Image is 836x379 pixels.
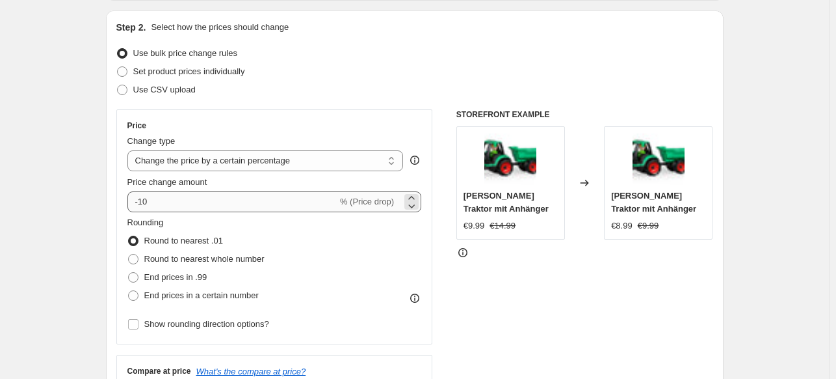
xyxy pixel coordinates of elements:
[464,219,485,232] div: €9.99
[456,109,713,120] h6: STOREFRONT EXAMPLE
[196,367,306,376] button: What's the compare at price?
[127,136,176,146] span: Change type
[340,197,394,206] span: % (Price drop)
[127,177,207,187] span: Price change amount
[133,85,196,94] span: Use CSV upload
[144,272,207,282] span: End prices in .99
[144,236,223,246] span: Round to nearest .01
[611,219,633,232] div: €8.99
[490,219,516,232] strike: €14.99
[638,219,659,232] strike: €9.99
[127,120,146,131] h3: Price
[144,319,269,329] span: Show rounding direction options?
[408,154,421,167] div: help
[144,290,259,300] span: End prices in a certain number
[116,21,146,34] h2: Step 2.
[144,254,265,264] span: Round to nearest whole number
[127,218,164,227] span: Rounding
[127,366,191,376] h3: Compare at price
[133,66,245,76] span: Set product prices individually
[133,48,237,58] span: Use bulk price change rules
[484,133,536,186] img: 61XN067-RaL_80x.jpg
[611,191,696,214] span: [PERSON_NAME] Traktor mit Anhänger
[127,191,337,212] input: -15
[151,21,289,34] p: Select how the prices should change
[464,191,549,214] span: [PERSON_NAME] Traktor mit Anhänger
[633,133,685,186] img: 61XN067-RaL_80x.jpg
